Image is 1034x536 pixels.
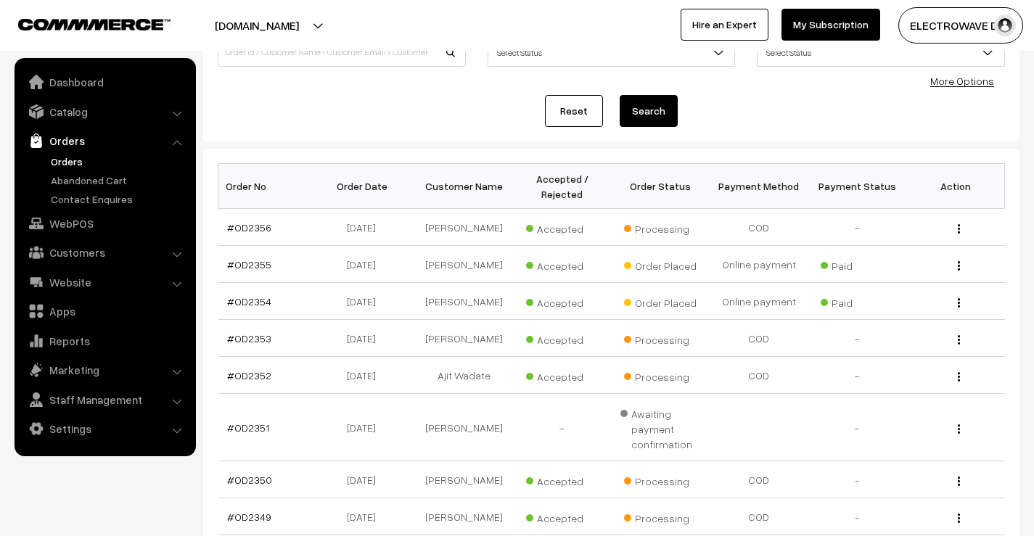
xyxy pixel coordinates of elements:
a: My Subscription [781,9,880,41]
td: [PERSON_NAME] [415,209,514,246]
td: [DATE] [316,357,415,394]
span: Processing [624,218,697,236]
img: Menu [958,372,960,382]
img: Menu [958,477,960,486]
span: Paid [821,292,893,310]
th: Accepted / Rejected [513,164,612,209]
td: - [808,320,907,357]
td: COD [710,498,808,535]
a: Catalog [18,99,191,125]
td: [DATE] [316,246,415,283]
td: COD [710,209,808,246]
td: Ajit Wadate [415,357,514,394]
img: Menu [958,335,960,345]
td: COD [710,357,808,394]
td: - [808,461,907,498]
td: [DATE] [316,320,415,357]
a: Marketing [18,357,191,383]
span: Accepted [526,218,599,236]
span: Accepted [526,470,599,489]
img: user [994,15,1016,36]
a: Reset [545,95,603,127]
a: Abandoned Cart [47,173,191,188]
span: Select Status [488,38,736,67]
span: Accepted [526,292,599,310]
a: #OD2353 [227,332,271,345]
span: Awaiting payment confirmation [620,403,702,452]
img: Menu [958,298,960,308]
th: Customer Name [415,164,514,209]
td: - [808,357,907,394]
a: WebPOS [18,210,191,236]
th: Action [906,164,1005,209]
td: [DATE] [316,283,415,320]
a: Dashboard [18,69,191,95]
a: #OD2355 [227,258,271,271]
img: Menu [958,261,960,271]
td: [DATE] [316,394,415,461]
span: Select Status [758,40,1004,65]
span: Accepted [526,255,599,273]
a: Apps [18,298,191,324]
td: Online payment [710,246,808,283]
td: [PERSON_NAME] [415,498,514,535]
span: Accepted [526,507,599,526]
td: [PERSON_NAME] [415,246,514,283]
a: #OD2356 [227,221,271,234]
a: #OD2349 [227,511,271,523]
a: Orders [47,154,191,169]
td: COD [710,461,808,498]
img: COMMMERCE [18,19,171,30]
span: Paid [821,255,893,273]
th: Payment Status [808,164,907,209]
span: Processing [624,329,697,347]
input: Order Id / Customer Name / Customer Email / Customer Phone [218,38,466,67]
th: Order Date [316,164,415,209]
a: #OD2350 [227,474,272,486]
td: [PERSON_NAME] [415,461,514,498]
span: Select Status [757,38,1005,67]
a: #OD2354 [227,295,271,308]
a: Orders [18,128,191,154]
img: Menu [958,424,960,434]
td: Online payment [710,283,808,320]
td: - [808,394,907,461]
td: - [808,209,907,246]
a: #OD2352 [227,369,271,382]
span: Processing [624,366,697,384]
a: Settings [18,416,191,442]
a: Reports [18,328,191,354]
span: Accepted [526,366,599,384]
td: [DATE] [316,498,415,535]
span: Select Status [488,40,735,65]
button: Search [620,95,678,127]
th: Payment Method [710,164,808,209]
span: Processing [624,470,697,489]
td: - [513,394,612,461]
a: Website [18,269,191,295]
a: More Options [930,75,994,87]
a: Hire an Expert [681,9,768,41]
a: Contact Enquires [47,191,191,207]
button: [DOMAIN_NAME] [164,7,350,44]
th: Order No [218,164,317,209]
span: Accepted [526,329,599,347]
a: #OD2351 [227,421,269,434]
a: Customers [18,239,191,265]
td: [PERSON_NAME] [415,283,514,320]
th: Order Status [612,164,710,209]
img: Menu [958,224,960,234]
button: ELECTROWAVE DE… [898,7,1023,44]
img: Menu [958,514,960,523]
a: Staff Management [18,387,191,413]
span: Order Placed [624,292,697,310]
td: [PERSON_NAME] [415,320,514,357]
span: Processing [624,507,697,526]
span: Order Placed [624,255,697,273]
td: [DATE] [316,461,415,498]
td: [DATE] [316,209,415,246]
a: COMMMERCE [18,15,145,32]
td: [PERSON_NAME] [415,394,514,461]
td: - [808,498,907,535]
td: COD [710,320,808,357]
